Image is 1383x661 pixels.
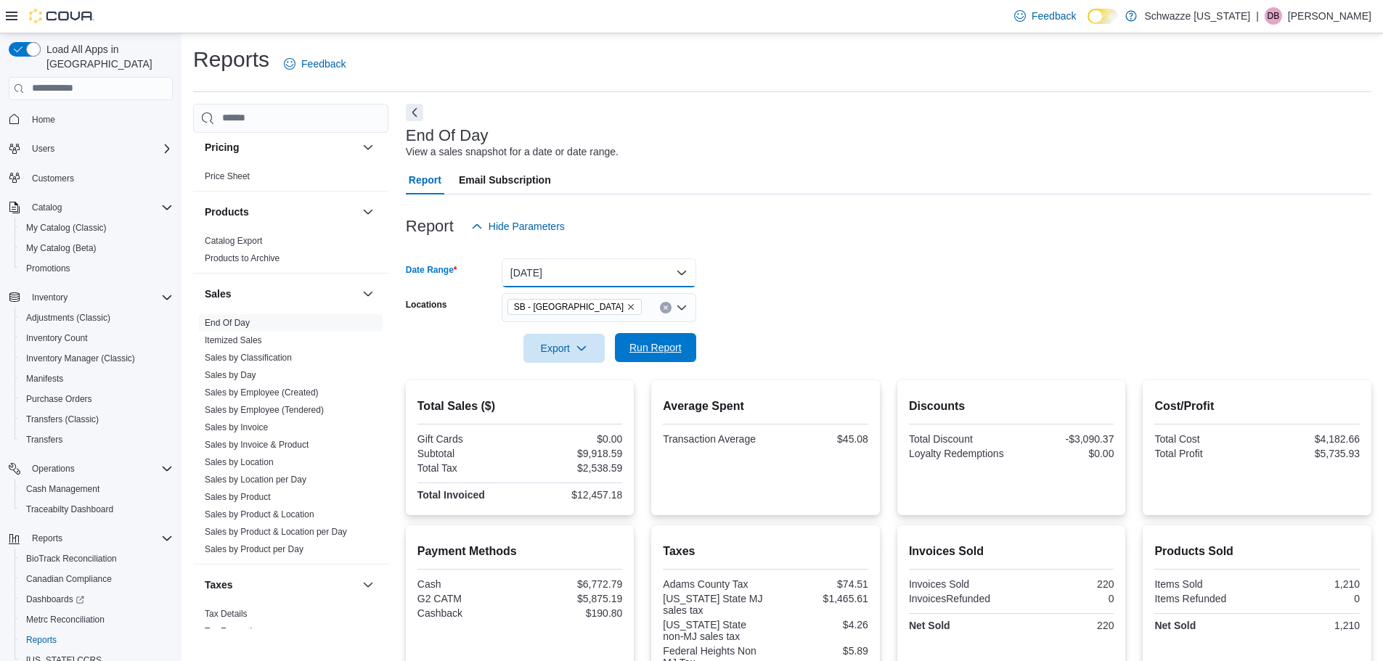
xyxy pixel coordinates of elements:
span: Run Report [629,340,682,355]
div: Gift Cards [417,433,517,445]
a: Inventory Manager (Classic) [20,350,141,367]
a: Reports [20,631,62,649]
span: Users [32,143,54,155]
span: Inventory [26,289,173,306]
span: End Of Day [205,317,250,329]
span: Transfers (Classic) [20,411,173,428]
button: Products [205,205,356,219]
div: Loyalty Redemptions [909,448,1008,459]
a: Cash Management [20,480,105,498]
span: Inventory Count [20,329,173,347]
h3: End Of Day [406,127,489,144]
div: $0.00 [523,433,622,445]
button: Transfers (Classic) [15,409,179,430]
button: Customers [3,168,179,189]
a: Feedback [1008,1,1082,30]
div: Cash [417,578,517,590]
div: $2,538.59 [523,462,622,474]
span: Sales by Product [205,491,271,503]
a: Sales by Product per Day [205,544,303,554]
button: Sales [359,285,377,303]
input: Dark Mode [1088,9,1118,24]
h3: Pricing [205,140,239,155]
a: Dashboards [20,591,90,608]
a: Inventory Count [20,329,94,347]
span: DB [1268,7,1280,25]
span: Transfers (Classic) [26,414,99,425]
div: Total Discount [909,433,1008,445]
span: Tax Details [205,608,248,620]
div: Sales [193,314,388,564]
div: $9,918.59 [523,448,622,459]
span: Operations [32,463,75,475]
button: Home [3,109,179,130]
a: Sales by Product [205,492,271,502]
div: InvoicesRefunded [909,593,1008,604]
label: Date Range [406,264,457,276]
button: Next [406,104,423,121]
a: Transfers [20,431,68,448]
div: $12,457.18 [523,489,622,501]
button: Clear input [660,302,672,313]
span: Reports [26,634,57,646]
button: My Catalog (Classic) [15,218,179,238]
div: $74.51 [769,578,868,590]
div: Total Cost [1154,433,1254,445]
button: Pricing [205,140,356,155]
span: Inventory [32,292,68,303]
a: Manifests [20,370,69,387]
div: 220 [1014,578,1114,590]
span: Transfers [26,434,62,446]
button: Inventory [3,287,179,308]
div: Total Profit [1154,448,1254,459]
button: Pricing [359,139,377,156]
button: Hide Parameters [465,212,571,241]
div: Total Tax [417,462,517,474]
div: $5,735.93 [1260,448,1360,459]
button: Catalog [26,199,68,216]
span: My Catalog (Beta) [26,242,97,254]
span: Canadian Compliance [26,573,112,585]
div: [US_STATE] State MJ sales tax [663,593,762,616]
a: Sales by Invoice & Product [205,440,309,450]
span: Customers [26,169,173,187]
a: Catalog Export [205,236,262,246]
span: Reports [32,533,62,544]
span: Inventory Count [26,332,88,344]
div: Taxes [193,605,388,646]
span: Cash Management [26,483,99,495]
span: Inventory Manager (Classic) [26,353,135,364]
div: $0.00 [1014,448,1114,459]
div: $190.80 [523,607,622,619]
a: My Catalog (Classic) [20,219,113,237]
span: Customers [32,173,74,184]
span: Canadian Compliance [20,570,173,588]
div: [US_STATE] State non-MJ sales tax [663,619,762,642]
div: G2 CATM [417,593,517,604]
span: Itemized Sales [205,334,262,346]
span: Hide Parameters [489,219,565,234]
a: My Catalog (Beta) [20,239,102,257]
a: Tax Exemptions [205,626,266,636]
button: Canadian Compliance [15,569,179,589]
h3: Taxes [205,578,233,592]
span: Load All Apps in [GEOGRAPHIC_DATA] [41,42,173,71]
button: My Catalog (Beta) [15,238,179,258]
a: Sales by Product & Location per Day [205,527,347,537]
span: Purchase Orders [26,393,92,405]
a: Products to Archive [205,253,280,263]
span: Home [32,114,55,126]
div: 1,210 [1260,578,1360,590]
span: Sales by Location [205,456,274,468]
div: Items Sold [1154,578,1254,590]
a: Sales by Location per Day [205,475,306,485]
span: Manifests [26,373,63,385]
h3: Report [406,218,454,235]
a: Customers [26,170,80,187]
a: BioTrack Reconciliation [20,550,123,567]
div: Adams County Tax [663,578,762,590]
span: Promotions [20,260,173,277]
span: Catalog [26,199,173,216]
a: Sales by Invoice [205,422,268,432]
